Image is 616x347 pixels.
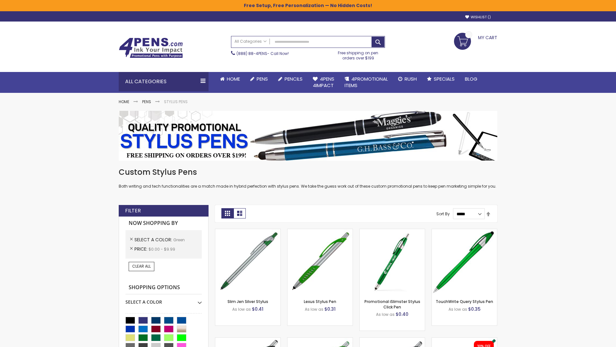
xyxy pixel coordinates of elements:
[339,72,393,93] a: 4PROMOTIONALITEMS
[232,307,251,312] span: As low as
[305,307,323,312] span: As low as
[304,299,336,304] a: Lexus Stylus Pen
[376,312,395,317] span: As low as
[173,237,185,243] span: Green
[308,72,339,93] a: 4Pens4impact
[231,36,270,47] a: All Categories
[236,51,267,56] a: (888) 88-4PENS
[125,217,202,230] strong: Now Shopping by
[245,72,273,86] a: Pens
[465,15,491,20] a: Wishlist
[134,236,173,243] span: Select A Color
[360,229,425,234] a: Promotional iSlimster Stylus Click Pen-Green
[119,167,497,177] h1: Custom Stylus Pens
[215,337,280,343] a: Boston Stylus Pen-Green
[434,76,455,82] span: Specials
[331,48,385,61] div: Free shipping on pen orders over $199
[119,72,209,91] div: All Categories
[129,262,154,271] a: Clear All
[273,72,308,86] a: Pencils
[432,229,497,294] img: TouchWrite Query Stylus Pen-Green
[125,207,141,214] strong: Filter
[227,299,268,304] a: Slim Jen Silver Stylus
[215,72,245,86] a: Home
[132,263,151,269] span: Clear All
[221,208,234,218] strong: Grid
[313,76,334,89] span: 4Pens 4impact
[324,306,336,312] span: $0.31
[285,76,303,82] span: Pencils
[436,211,450,217] label: Sort By
[119,99,129,104] a: Home
[468,306,481,312] span: $0.35
[465,76,477,82] span: Blog
[125,294,202,305] div: Select A Color
[235,39,267,44] span: All Categories
[432,229,497,234] a: TouchWrite Query Stylus Pen-Green
[164,99,188,104] strong: Stylus Pens
[119,38,183,58] img: 4Pens Custom Pens and Promotional Products
[287,229,353,234] a: Lexus Stylus Pen-Green
[360,337,425,343] a: Lexus Metallic Stylus Pen-Green
[432,337,497,343] a: iSlimster II - Full Color-Green
[287,229,353,294] img: Lexus Stylus Pen-Green
[119,111,497,161] img: Stylus Pens
[215,229,280,294] img: Slim Jen Silver Stylus-Green
[125,281,202,295] strong: Shopping Options
[149,246,175,252] span: $0.00 - $9.99
[287,337,353,343] a: Boston Silver Stylus Pen-Green
[436,299,493,304] a: TouchWrite Query Stylus Pen
[422,72,460,86] a: Specials
[142,99,151,104] a: Pens
[134,246,149,252] span: Price
[257,76,268,82] span: Pens
[215,229,280,234] a: Slim Jen Silver Stylus-Green
[405,76,417,82] span: Rush
[227,76,240,82] span: Home
[236,51,289,56] span: - Call Now!
[360,229,425,294] img: Promotional iSlimster Stylus Click Pen-Green
[460,72,483,86] a: Blog
[449,307,467,312] span: As low as
[252,306,263,312] span: $0.41
[119,167,497,189] div: Both writing and tech functionalities are a match made in hybrid perfection with stylus pens. We ...
[393,72,422,86] a: Rush
[364,299,420,309] a: Promotional iSlimster Stylus Click Pen
[345,76,388,89] span: 4PROMOTIONAL ITEMS
[396,311,408,317] span: $0.40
